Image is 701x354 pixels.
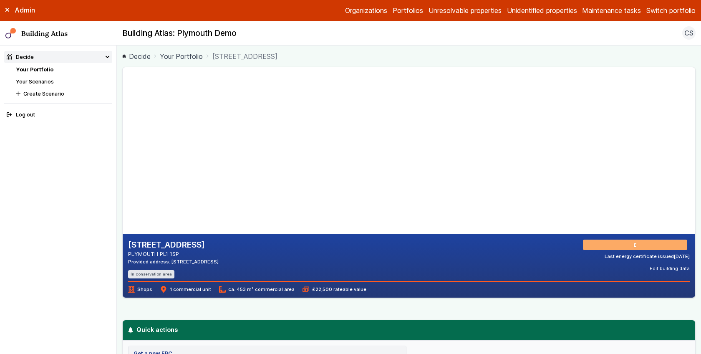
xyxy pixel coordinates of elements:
[160,286,211,293] span: 1 commercial unit
[16,66,53,73] a: Your Portfolio
[160,51,203,61] a: Your Portfolio
[429,5,502,15] a: Unresolvable properties
[650,265,690,272] button: Edit building data
[16,78,54,85] a: Your Scenarios
[303,286,366,293] span: £22,500 rateable value
[122,51,151,61] a: Decide
[128,270,175,278] li: In conservation area
[4,109,113,121] button: Log out
[646,5,696,15] button: Switch portfolio
[605,253,690,260] div: Last energy certificate issued
[635,242,638,248] span: E
[127,325,691,334] h3: Quick actions
[582,5,641,15] a: Maintenance tasks
[4,51,113,63] summary: Decide
[674,253,690,259] time: [DATE]
[128,258,219,265] div: Provided address: [STREET_ADDRESS]
[507,5,577,15] a: Unidentified properties
[345,5,387,15] a: Organizations
[128,286,152,293] span: Shops
[682,26,696,40] button: CS
[393,5,423,15] a: Portfolios
[128,240,219,250] h2: [STREET_ADDRESS]
[684,28,693,38] span: CS
[13,88,112,100] button: Create Scenario
[212,51,277,61] span: [STREET_ADDRESS]
[122,28,237,39] h2: Building Atlas: Plymouth Demo
[5,28,16,39] img: main-0bbd2752.svg
[7,53,34,61] div: Decide
[128,250,219,258] address: PLYMOUTH PL1 1SP
[219,286,295,293] span: ca. 453 m² commercial area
